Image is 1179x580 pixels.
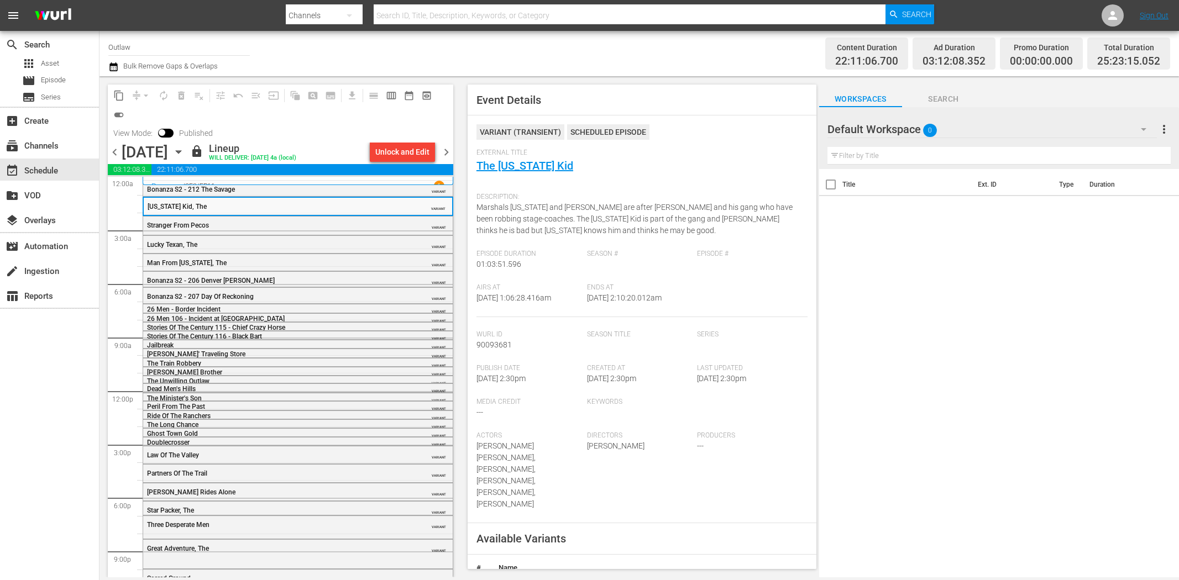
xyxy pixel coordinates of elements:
[476,364,581,373] span: Publish Date
[174,129,218,138] span: Published
[122,62,218,70] span: Bulk Remove Gaps & Overlaps
[432,340,446,349] span: VARIANT
[6,189,19,202] span: VOD
[190,145,203,158] span: lock
[147,368,222,376] span: [PERSON_NAME] Brother
[147,350,245,358] span: [PERSON_NAME]' Traveling Store
[432,314,446,323] span: VARIANT
[1052,169,1083,200] th: Type
[476,283,581,292] span: Airs At
[587,364,692,373] span: Created At
[147,360,201,367] span: The Train Robbery
[229,87,247,104] span: Revert to Primary Episode
[476,374,526,383] span: [DATE] 2:30pm
[432,292,446,300] span: VARIANT
[697,374,746,383] span: [DATE] 2:30pm
[147,521,209,529] span: Three Desperate Men
[22,74,35,87] span: Episode
[432,220,446,229] span: VARIANT
[432,468,446,477] span: VARIANT
[587,330,692,339] span: Season Title
[110,87,128,104] span: Copy Lineup
[147,451,199,459] span: Law Of The Valley
[148,203,207,210] span: [US_STATE] Kid, The
[147,439,190,446] span: Doublecrosser
[147,507,194,514] span: Star Packer, The
[1083,169,1149,200] th: Duration
[1157,123,1171,136] span: more_vert
[587,441,644,450] span: [PERSON_NAME]
[382,87,400,104] span: Week Calendar View
[432,184,446,193] span: VARIANT
[432,450,446,459] span: VARIANT
[835,40,898,55] div: Content Duration
[113,90,124,101] span: content_copy
[113,109,124,120] span: toggle_on
[151,182,182,191] a: Bonanza
[147,315,285,323] span: 26 Men 106 - Incident at [GEOGRAPHIC_DATA]
[923,55,986,68] span: 03:12:08.352
[147,412,211,420] span: Ride Of The Ranchers
[322,87,339,104] span: Create Series Block
[147,324,285,331] span: Stories Of The Century 115 - Chief Crazy Horse
[147,394,202,402] span: The Minister's Son
[439,145,453,159] span: chevron_right
[108,145,122,159] span: chevron_left
[902,92,985,106] span: Search
[697,330,802,339] span: Series
[476,532,566,545] span: Available Variants
[432,304,446,313] span: VARIANT
[432,420,446,429] span: VARIANT
[697,441,704,450] span: ---
[476,203,793,235] span: Marshals [US_STATE] and [PERSON_NAME] are after [PERSON_NAME] and his gang who have been robbing ...
[6,240,19,253] span: Automation
[819,92,902,106] span: Workspaces
[476,431,581,440] span: Actors
[587,250,692,259] span: Season #
[6,214,19,227] span: Overlays
[476,408,483,416] span: ---
[361,85,382,106] span: Day Calendar View
[697,250,802,259] span: Episode #
[147,241,197,249] span: Lucky Texan, The
[432,376,446,385] span: VARIANT
[421,90,432,101] span: preview_outlined
[1140,11,1168,20] a: Sign Out
[432,349,446,358] span: VARIANT
[885,4,934,24] button: Search
[432,437,446,446] span: VARIANT
[587,398,692,407] span: Keywords
[1010,55,1073,68] span: 00:00:00.000
[27,3,80,29] img: ans4CAIJ8jUAAAAAAAAAAAAAAAAAAAAAAAAgQb4GAAAAAAAAAAAAAAAAAAAAAAAAJMjXAAAAAAAAAAAAAAAAAAAAAAAAgAT5G...
[147,488,235,496] span: [PERSON_NAME] Rides Alone
[108,164,151,175] span: 03:12:08.352
[400,87,418,104] span: Month Calendar View
[432,393,446,402] span: VARIANT
[587,283,692,292] span: Ends At
[147,377,209,385] span: The Unwilling Outlaw
[587,431,692,440] span: Directors
[835,55,898,68] span: 22:11:06.700
[7,9,20,22] span: menu
[432,520,446,529] span: VARIANT
[6,164,19,177] span: Schedule
[147,259,227,267] span: Man From [US_STATE], The
[386,90,397,101] span: calendar_view_week_outlined
[902,4,931,24] span: Search
[41,58,59,69] span: Asset
[432,384,446,393] span: VARIANT
[432,402,446,410] span: VARIANT
[971,169,1052,200] th: Ext. ID
[209,143,296,155] div: Lineup
[182,182,185,190] p: /
[247,87,265,104] span: Fill episodes with ad slates
[147,421,198,429] span: The Long Chance
[208,85,229,106] span: Customize Events
[476,149,802,157] span: External Title
[110,106,128,124] span: 24 hours Lineup View is ON
[587,293,662,302] span: [DATE] 2:10:20.012am
[147,341,174,349] span: Jailbreak
[587,374,636,383] span: [DATE] 2:30pm
[158,129,166,136] span: Toggle to switch from Published to Draft view.
[827,114,1157,145] div: Default Workspace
